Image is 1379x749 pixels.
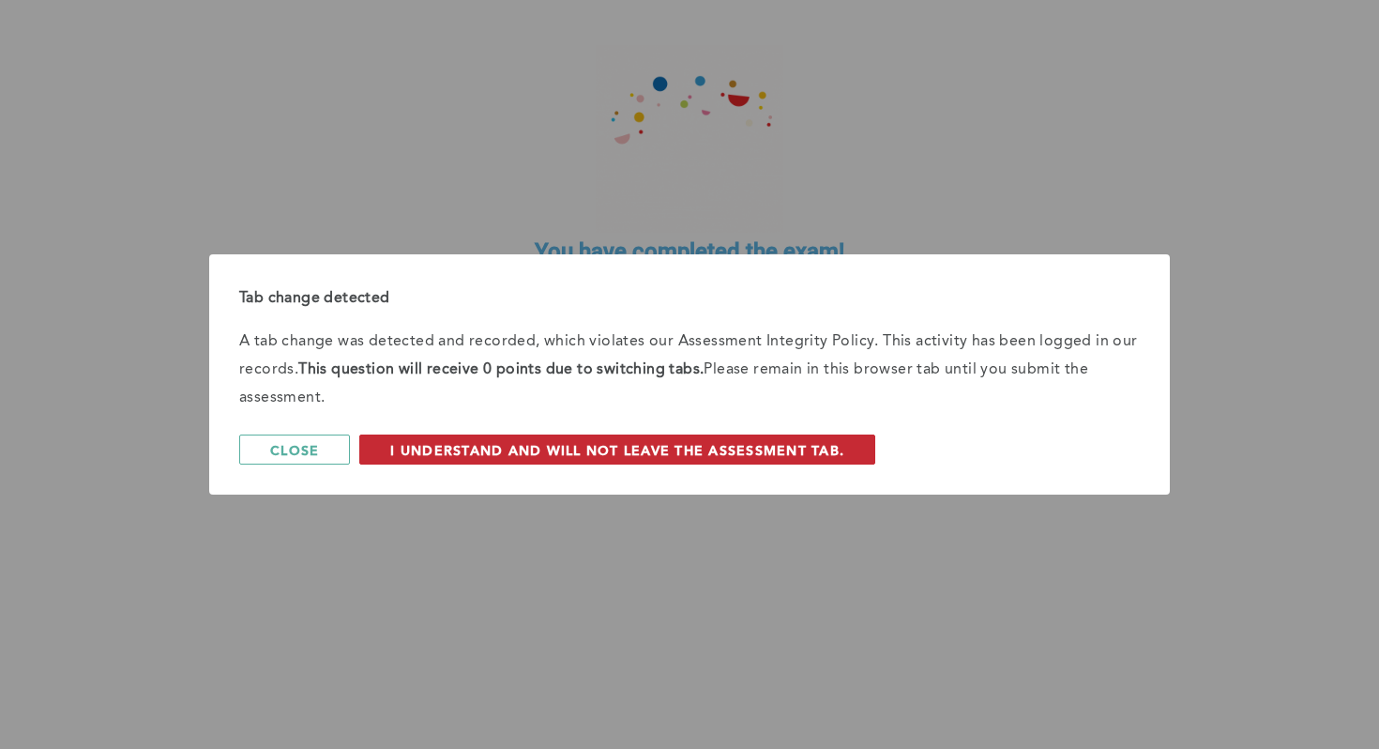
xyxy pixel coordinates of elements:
strong: This question will receive 0 points due to switching tabs. [298,362,704,377]
span: I understand and will not leave the assessment tab. [390,441,844,459]
p: A tab change was detected and recorded, which violates our Assessment Integrity Policy. This acti... [239,328,1140,412]
button: Close [239,435,350,465]
button: I understand and will not leave the assessment tab. [359,435,875,465]
div: Tab change detected [239,284,1140,313]
span: Close [270,441,319,459]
